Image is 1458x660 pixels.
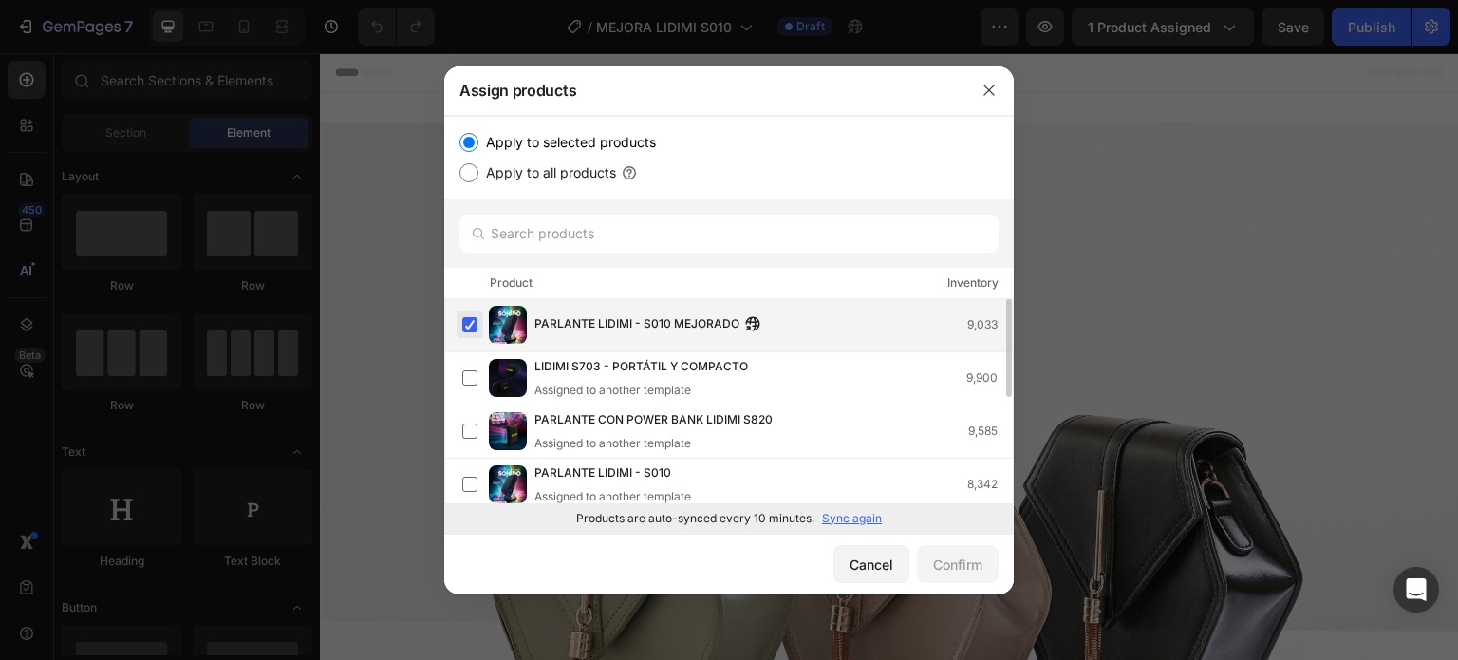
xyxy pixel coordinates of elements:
div: 9,585 [968,422,1013,441]
span: LIDIMI S703 - PORTÁTIL Y COMPACTO [534,357,748,378]
div: 9,900 [966,368,1013,387]
img: product-img [489,359,527,397]
div: 8,342 [967,475,1013,494]
button: Confirm [917,545,999,583]
div: Assigned to another template [534,382,778,399]
div: Assigned to another template [534,435,803,452]
div: Product [490,273,533,292]
div: Cancel [850,555,893,575]
p: Products are auto-synced every 10 minutes. [576,510,814,527]
img: product-img [489,306,527,344]
span: PARLANTE LIDIMI - S010 [534,463,671,484]
div: Inventory [947,273,999,292]
div: Open Intercom Messenger [1393,567,1439,613]
div: Assigned to another template [534,488,701,505]
button: Cancel [833,545,909,583]
span: PARLANTE CON POWER BANK LIDIMI S820 [534,410,773,431]
img: product-img [489,412,527,450]
div: Assign products [444,66,964,115]
div: 9,033 [967,315,1013,334]
span: PARLANTE LIDIMI - S010 MEJORADO [534,314,739,335]
input: Search products [459,215,999,253]
img: product-img [489,465,527,503]
label: Apply to all products [478,161,616,184]
div: Confirm [933,555,982,575]
label: Apply to selected products [478,131,656,154]
p: Sync again [822,510,882,527]
div: /> [444,116,1014,534]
